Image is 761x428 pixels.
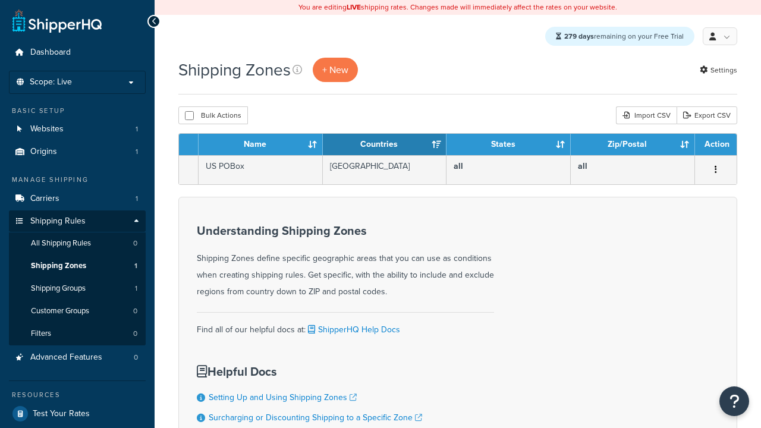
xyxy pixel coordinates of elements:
span: 0 [134,353,138,363]
a: Websites 1 [9,118,146,140]
button: Bulk Actions [178,106,248,124]
a: Filters 0 [9,323,146,345]
div: Basic Setup [9,106,146,116]
span: Test Your Rates [33,409,90,419]
span: Customer Groups [31,306,89,316]
span: Shipping Zones [31,261,86,271]
span: 0 [133,329,137,339]
span: All Shipping Rules [31,238,91,248]
a: Shipping Zones 1 [9,255,146,277]
span: 1 [135,284,137,294]
a: Export CSV [677,106,737,124]
span: Carriers [30,194,59,204]
td: [GEOGRAPHIC_DATA] [323,155,447,184]
b: LIVE [347,2,361,12]
strong: 279 days [564,31,594,42]
span: Websites [30,124,64,134]
span: Origins [30,147,57,157]
h3: Helpful Docs [197,365,422,378]
span: Scope: Live [30,77,72,87]
li: Shipping Rules [9,210,146,346]
li: Shipping Zones [9,255,146,277]
div: Import CSV [616,106,677,124]
span: 0 [133,306,137,316]
th: Name: activate to sort column ascending [199,134,323,155]
a: ShipperHQ Home [12,9,102,33]
a: Advanced Features 0 [9,347,146,369]
h3: Understanding Shipping Zones [197,224,494,237]
a: Setting Up and Using Shipping Zones [209,391,357,404]
a: ShipperHQ Help Docs [306,323,400,336]
span: Shipping Rules [30,216,86,226]
a: Settings [700,62,737,78]
div: Manage Shipping [9,175,146,185]
div: Shipping Zones define specific geographic areas that you can use as conditions when creating ship... [197,224,494,300]
h1: Shipping Zones [178,58,291,81]
li: Origins [9,141,146,163]
th: Zip/Postal: activate to sort column ascending [571,134,695,155]
span: Advanced Features [30,353,102,363]
span: 1 [136,147,138,157]
td: US POBox [199,155,323,184]
span: 1 [134,261,137,271]
span: 1 [136,124,138,134]
li: Advanced Features [9,347,146,369]
div: remaining on your Free Trial [545,27,694,46]
a: Shipping Rules [9,210,146,232]
button: Open Resource Center [719,386,749,416]
div: Find all of our helpful docs at: [197,312,494,338]
a: Dashboard [9,42,146,64]
span: Filters [31,329,51,339]
li: Websites [9,118,146,140]
span: Shipping Groups [31,284,86,294]
th: Action [695,134,737,155]
a: Test Your Rates [9,403,146,424]
li: Shipping Groups [9,278,146,300]
a: All Shipping Rules 0 [9,232,146,254]
span: Dashboard [30,48,71,58]
span: 0 [133,238,137,248]
th: States: activate to sort column ascending [446,134,571,155]
a: Surcharging or Discounting Shipping to a Specific Zone [209,411,422,424]
span: + New [322,63,348,77]
b: all [454,160,463,172]
span: 1 [136,194,138,204]
a: Shipping Groups 1 [9,278,146,300]
th: Countries: activate to sort column ascending [323,134,447,155]
a: Origins 1 [9,141,146,163]
a: + New [313,58,358,82]
div: Resources [9,390,146,400]
a: Customer Groups 0 [9,300,146,322]
li: Carriers [9,188,146,210]
b: all [578,160,587,172]
li: All Shipping Rules [9,232,146,254]
li: Customer Groups [9,300,146,322]
li: Filters [9,323,146,345]
a: Carriers 1 [9,188,146,210]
